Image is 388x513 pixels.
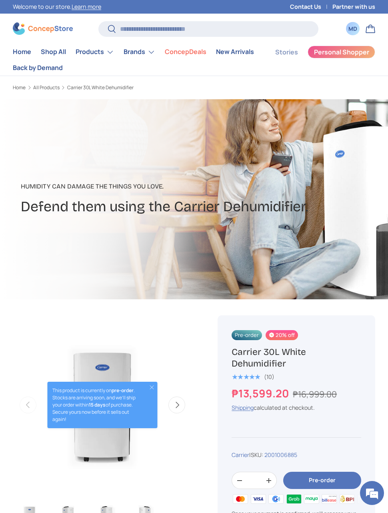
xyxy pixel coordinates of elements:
[124,44,155,60] a: Brands
[232,404,254,411] a: Shipping
[320,493,338,505] img: billease
[33,85,60,90] a: All Products
[13,60,63,76] a: Back by Demand
[21,198,308,216] h2: Defend them using the Carrier Dehumidifier.
[356,493,374,505] img: ubp
[232,373,260,381] span: ★★★★★
[21,182,308,191] p: Humidity can damage the things you love.
[67,85,134,90] a: Carrier 30L White Dehumidifier
[13,22,73,35] img: ConcepStore
[52,387,142,423] p: This product is currently on . Stocks are arriving soon, and we’ll ship your order within of purc...
[264,374,274,380] div: (10)
[332,2,375,11] a: Partner with us
[232,373,260,381] div: 5.0 out of 5.0 stars
[232,346,361,370] h1: Carrier 30L White Dehumidifier
[232,403,361,412] div: calculated at checkout.
[13,85,26,90] a: Home
[249,451,297,459] span: |
[232,330,262,340] span: Pre-order
[293,388,337,400] s: ₱16,999.00
[232,386,291,401] strong: ₱13,599.20
[72,3,101,10] a: Learn more
[267,493,285,505] img: gcash
[348,24,357,33] div: MD
[13,84,205,91] nav: Breadcrumbs
[216,44,254,60] a: New Arrivals
[89,401,106,408] strong: 15 days
[41,44,66,60] a: Shop All
[256,44,375,76] nav: Secondary
[344,20,362,38] a: MD
[266,330,298,340] span: 20% off
[232,493,249,505] img: master
[275,44,298,60] a: Stories
[251,451,263,459] span: SKU:
[314,49,369,55] span: Personal Shopper
[290,2,332,11] a: Contact Us
[303,493,320,505] img: maya
[76,44,114,60] a: Products
[13,44,31,60] a: Home
[285,493,302,505] img: grabpay
[71,44,119,60] summary: Products
[112,387,134,394] strong: pre-order
[165,44,206,60] a: ConcepDeals
[13,44,256,76] nav: Primary
[250,493,267,505] img: visa
[13,2,101,11] p: Welcome to our store.
[264,451,297,459] a: 2001006885
[232,451,249,459] a: Carrier
[308,46,375,58] a: Personal Shopper
[232,372,274,381] a: 5.0 out of 5.0 stars (10)
[283,472,361,489] button: Pre-order
[119,44,160,60] summary: Brands
[338,493,356,505] img: bpi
